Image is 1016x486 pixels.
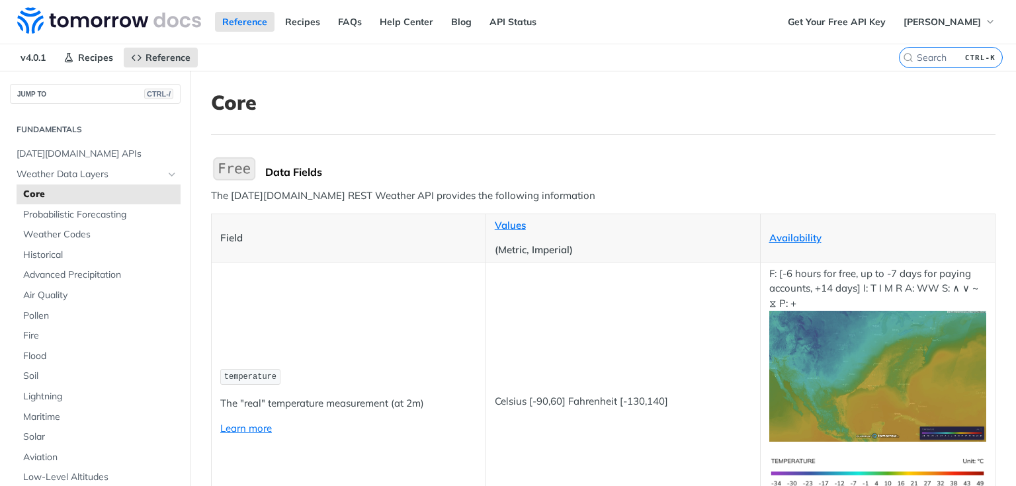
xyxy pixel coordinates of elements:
a: Help Center [372,12,441,32]
p: F: [-6 hours for free, up to -7 days for paying accounts, +14 days] I: T I M R A: WW S: ∧ ∨ ~ ⧖ P: + [769,266,987,442]
a: Soil [17,366,181,386]
span: v4.0.1 [13,48,53,67]
a: Recipes [56,48,120,67]
a: Values [495,219,526,231]
h1: Core [211,91,995,114]
a: Air Quality [17,286,181,305]
a: Fire [17,326,181,346]
a: Lightning [17,387,181,407]
span: Reference [146,52,190,63]
a: Historical [17,245,181,265]
button: Hide subpages for Weather Data Layers [167,169,177,180]
span: Advanced Precipitation [23,268,177,282]
div: Data Fields [265,165,995,179]
span: temperature [224,372,276,382]
span: Aviation [23,451,177,464]
span: Expand image [769,369,987,382]
p: Field [220,231,477,246]
a: Reference [215,12,275,32]
a: [DATE][DOMAIN_NAME] APIs [10,144,181,164]
a: Learn more [220,422,272,434]
button: [PERSON_NAME] [896,12,1003,32]
a: Availability [769,231,822,244]
span: Soil [23,370,177,383]
a: Recipes [278,12,327,32]
span: Probabilistic Forecasting [23,208,177,222]
span: Recipes [78,52,113,63]
span: Pollen [23,309,177,323]
a: Weather Data LayersHide subpages for Weather Data Layers [10,165,181,184]
a: Reference [124,48,198,67]
span: CTRL-/ [144,89,173,99]
span: Expand image [769,466,987,478]
a: Flood [17,346,181,366]
a: Pollen [17,306,181,326]
p: (Metric, Imperial) [495,243,751,258]
a: Get Your Free API Key [781,12,893,32]
span: Weather Data Layers [17,168,163,181]
span: Weather Codes [23,228,177,241]
a: Aviation [17,448,181,467]
span: Solar [23,430,177,444]
img: Tomorrow.io Weather API Docs [17,7,201,34]
kbd: CTRL-K [962,51,999,64]
span: Lightning [23,390,177,403]
a: API Status [482,12,544,32]
span: [PERSON_NAME] [904,16,981,28]
span: Fire [23,329,177,343]
a: Probabilistic Forecasting [17,205,181,225]
button: JUMP TOCTRL-/ [10,84,181,104]
p: The [DATE][DOMAIN_NAME] REST Weather API provides the following information [211,188,995,204]
span: Low-Level Altitudes [23,471,177,484]
a: Solar [17,427,181,447]
a: Weather Codes [17,225,181,245]
span: Maritime [23,411,177,424]
a: Blog [444,12,479,32]
h2: Fundamentals [10,124,181,136]
a: FAQs [331,12,369,32]
p: Celsius [-90,60] Fahrenheit [-130,140] [495,394,751,409]
span: Air Quality [23,289,177,302]
span: Core [23,188,177,201]
svg: Search [903,52,913,63]
a: Maritime [17,407,181,427]
span: Flood [23,350,177,363]
p: The "real" temperature measurement (at 2m) [220,396,477,411]
span: [DATE][DOMAIN_NAME] APIs [17,147,177,161]
a: Core [17,184,181,204]
a: Advanced Precipitation [17,265,181,285]
span: Historical [23,249,177,262]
